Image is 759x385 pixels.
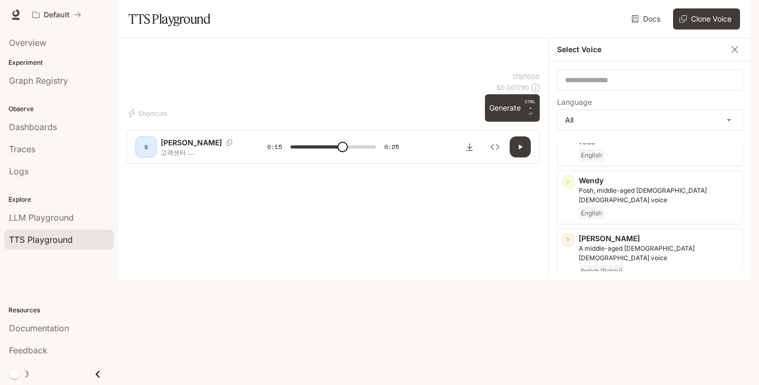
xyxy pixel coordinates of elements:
[129,8,210,29] h1: TTS Playground
[484,136,505,157] button: Inspect
[126,105,171,122] button: Shortcuts
[27,4,86,25] button: All workspaces
[485,94,540,122] button: GenerateCTRL +⏎
[138,139,154,155] div: S
[579,186,738,205] p: Posh, middle-aged British female voice
[579,244,738,263] p: A middle-aged Polish male voice
[525,98,536,117] p: ⏎
[512,72,540,81] p: 179 / 1000
[579,207,604,220] span: English
[161,148,242,157] p: 고객센터 : [STREET_ADDRESS]|고객센터 전화 : [PHONE_NUMBER] 상호 : 11번가(주)|대표이사 : [PERSON_NAME]|사업자등록번호 : [PHO...
[161,137,222,148] p: [PERSON_NAME]
[558,110,742,130] div: All
[44,11,70,19] p: Default
[673,8,740,29] button: Clone Voice
[579,175,738,186] p: Wendy
[497,83,529,92] p: $ 0.001790
[557,98,592,106] p: Language
[579,149,604,162] span: English
[579,233,738,244] p: [PERSON_NAME]
[525,98,536,111] p: CTRL +
[579,265,625,278] span: Polish (Polski)
[384,142,399,152] span: 0:25
[267,142,282,152] span: 0:15
[459,136,480,157] button: Download audio
[222,140,237,146] button: Copy Voice ID
[629,8,665,29] a: Docs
